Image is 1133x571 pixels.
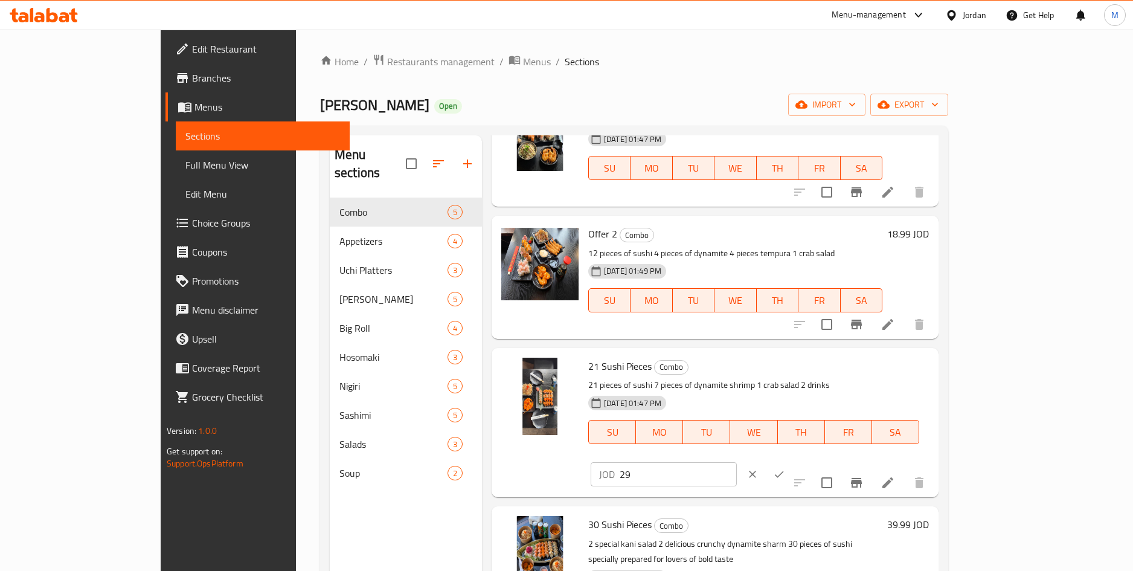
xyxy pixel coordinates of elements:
[339,350,448,364] span: Hosomaki
[766,461,792,488] button: ok
[448,466,463,480] div: items
[683,420,730,444] button: TU
[339,408,448,422] div: Sashimi
[594,424,631,441] span: SU
[788,94,865,116] button: import
[176,150,350,179] a: Full Menu View
[757,156,798,180] button: TH
[320,91,429,118] span: [PERSON_NAME]
[678,160,710,177] span: TU
[165,63,350,92] a: Branches
[832,8,906,22] div: Menu-management
[655,519,688,533] span: Combo
[499,54,504,69] li: /
[448,207,462,218] span: 5
[881,185,895,199] a: Edit menu item
[448,236,462,247] span: 4
[803,292,835,309] span: FR
[599,134,666,145] span: [DATE] 01:47 PM
[620,462,737,486] input: Please enter price
[192,216,340,230] span: Choice Groups
[192,274,340,288] span: Promotions
[814,312,839,337] span: Select to update
[501,225,579,303] img: Offer 2
[192,390,340,404] span: Grocery Checklist
[339,466,448,480] span: Soup
[905,310,934,339] button: delete
[448,323,462,334] span: 4
[339,263,448,277] div: Uchi Platters
[654,518,688,533] div: Combo
[714,156,756,180] button: WE
[673,156,714,180] button: TU
[448,381,462,392] span: 5
[330,198,482,227] div: Combo5
[846,160,878,177] span: SA
[185,158,340,172] span: Full Menu View
[588,357,652,375] span: 21 Sushi Pieces
[165,266,350,295] a: Promotions
[339,379,448,393] span: Nigiri
[167,456,243,471] a: Support.OpsPlatform
[872,420,919,444] button: SA
[330,227,482,256] div: Appetizers4
[814,179,839,205] span: Select to update
[798,288,840,312] button: FR
[176,121,350,150] a: Sections
[588,378,919,393] p: 21 pieces of sushi 7 pieces of dynamite shrimp 1 crab salad 2 drinks
[330,459,482,488] div: Soup2
[185,129,340,143] span: Sections
[905,178,934,207] button: delete
[165,237,350,266] a: Coupons
[1111,8,1119,22] span: M
[588,537,882,567] p: 2 special kani salad 2 delicious crunchy dynamite sharm 30 pieces of sushi specially prepared for...
[339,437,448,451] span: Salads
[339,321,448,335] span: Big Roll
[631,288,672,312] button: MO
[556,54,560,69] li: /
[165,353,350,382] a: Coverage Report
[192,361,340,375] span: Coverage Report
[719,160,751,177] span: WE
[339,205,448,219] span: Combo
[167,444,222,459] span: Get support on:
[636,420,683,444] button: MO
[599,265,666,277] span: [DATE] 01:49 PM
[448,234,463,248] div: items
[165,295,350,324] a: Menu disclaimer
[165,34,350,63] a: Edit Restaurant
[165,324,350,353] a: Upsell
[841,156,882,180] button: SA
[194,100,340,114] span: Menus
[339,234,448,248] span: Appetizers
[631,156,672,180] button: MO
[176,179,350,208] a: Edit Menu
[814,470,839,495] span: Select to update
[762,292,794,309] span: TH
[798,156,840,180] button: FR
[448,292,463,306] div: items
[448,352,462,363] span: 3
[825,420,872,444] button: FR
[757,288,798,312] button: TH
[330,343,482,372] div: Hosomaki3
[588,420,636,444] button: SU
[330,430,482,459] div: Salads3
[730,420,777,444] button: WE
[877,424,914,441] span: SA
[594,292,626,309] span: SU
[846,292,878,309] span: SA
[335,146,406,182] h2: Menu sections
[165,208,350,237] a: Choice Groups
[880,97,939,112] span: export
[198,423,217,439] span: 1.0.0
[448,263,463,277] div: items
[688,424,725,441] span: TU
[448,321,463,335] div: items
[714,288,756,312] button: WE
[330,401,482,430] div: Sashimi5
